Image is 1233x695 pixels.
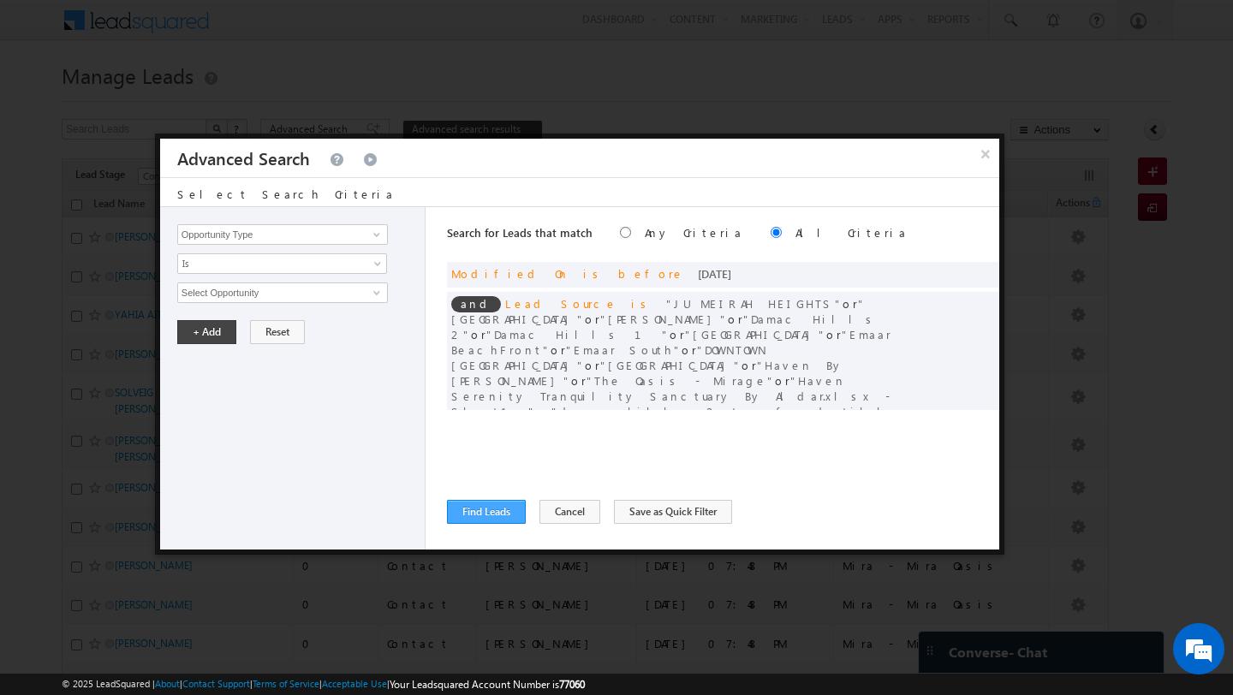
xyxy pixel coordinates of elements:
a: About [155,678,180,689]
span: and [451,296,501,312]
span: is [631,296,652,311]
button: Find Leads [447,500,526,524]
a: Show All Items [364,284,385,301]
span: Damac Hills 2 [451,312,878,342]
span: 77060 [559,678,585,691]
em: Start Chat [233,527,311,550]
label: Any Criteria [645,225,743,240]
span: or or or or or or or or or or or or or or or or or or or or or or or or or or or or or or or or o... [451,296,896,680]
input: Type to Search [177,224,388,245]
span: [DATE] [698,266,731,281]
button: Cancel [539,500,600,524]
span: [GEOGRAPHIC_DATA] [685,327,826,342]
textarea: Type your message and hit 'Enter' [22,158,313,513]
button: Save as Quick Filter [614,500,732,524]
span: Damac Hills 1 [486,327,670,342]
a: Is [177,253,387,274]
span: Emaar BeachFront [451,327,891,357]
button: Reset [250,320,305,344]
span: Your Leadsquared Account Number is [390,678,585,691]
div: Minimize live chat window [281,9,322,50]
span: JUMEIRAH HEIGHTS [666,296,843,311]
span: Lead Source [505,296,617,311]
span: [PERSON_NAME] [600,312,728,326]
a: Terms of Service [253,678,319,689]
input: Type to Search [177,282,388,303]
span: Haven Serenity Tranquility Sanctuary By Aldar.xlsx - Sheet1 [451,373,890,419]
span: Is [178,256,364,271]
span: [GEOGRAPHIC_DATA] [600,358,742,372]
span: DOWNTOWN [GEOGRAPHIC_DATA] [451,342,767,372]
button: + Add [177,320,236,344]
span: is before [583,266,684,281]
span: Search for Leads that match [447,225,593,240]
label: All Criteria [795,225,908,240]
span: [GEOGRAPHIC_DATA] [451,296,866,326]
button: × [972,139,999,169]
a: Contact Support [182,678,250,689]
span: Emaar South [566,342,682,357]
h3: Advanced Search [177,139,310,177]
span: Haven By [PERSON_NAME] [451,358,843,388]
span: damac hills 2 transfered till augest.xlsx - Sheet1 [451,404,894,434]
span: Modified On [451,266,569,281]
div: Chat with us now [89,90,288,112]
a: Show All Items [364,226,385,243]
img: d_60004797649_company_0_60004797649 [29,90,72,112]
span: Select Search Criteria [177,187,395,201]
a: Acceptable Use [322,678,387,689]
span: The Oasis - Mirage [587,373,775,388]
span: © 2025 LeadSquared | | | | | [62,676,585,692]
